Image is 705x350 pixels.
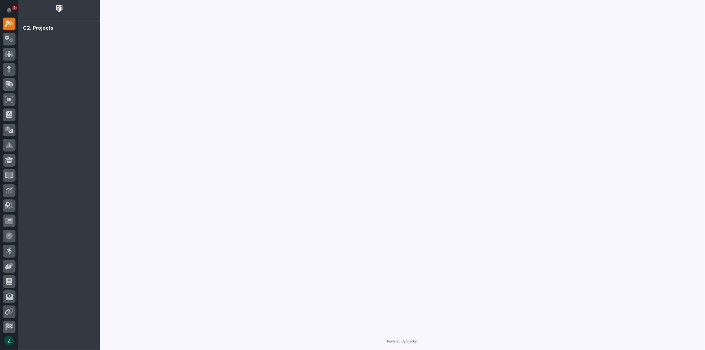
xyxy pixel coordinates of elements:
[3,334,15,347] button: users-avatar
[54,3,65,14] img: Workspace Logo
[8,7,15,17] div: Notifications2
[23,25,53,32] div: 02. Projects
[13,6,15,10] p: 2
[3,4,15,16] button: Notifications
[387,339,418,343] a: Powered By Stacker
